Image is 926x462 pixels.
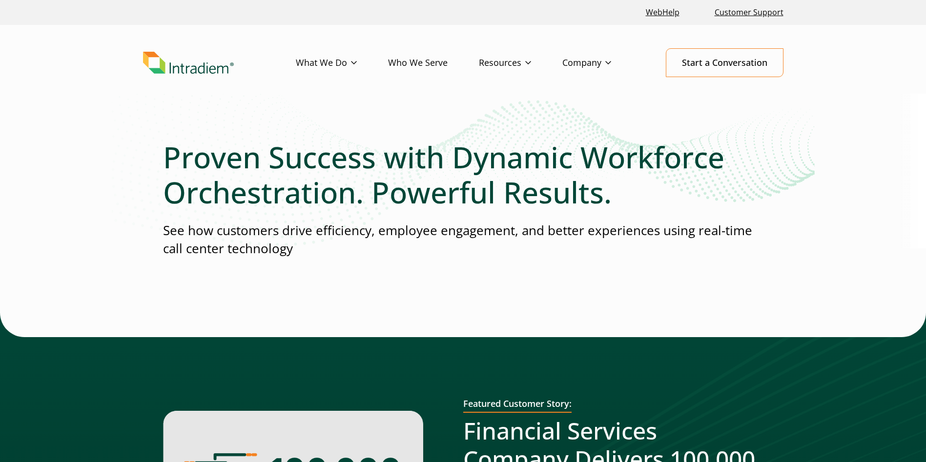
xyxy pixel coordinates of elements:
a: Company [562,49,642,77]
a: Link opens in a new window [642,2,683,23]
a: Who We Serve [388,49,479,77]
a: Resources [479,49,562,77]
a: Link to homepage of Intradiem [143,52,296,74]
h1: Proven Success with Dynamic Workforce Orchestration. Powerful Results. [163,140,763,210]
a: Customer Support [711,2,787,23]
p: See how customers drive efficiency, employee engagement, and better experiences using real-time c... [163,221,763,258]
a: What We Do [296,49,388,77]
a: Start a Conversation [666,48,783,77]
h2: Featured Customer Story: [463,399,572,413]
img: Intradiem [143,52,234,74]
